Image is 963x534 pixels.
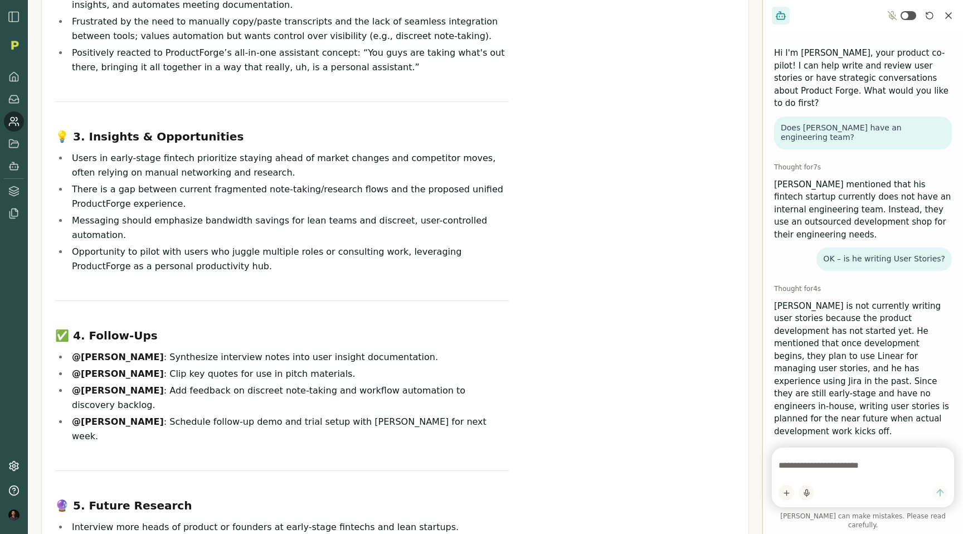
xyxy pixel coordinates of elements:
button: Close chat [943,10,954,21]
p: Does [PERSON_NAME] have an engineering team? [781,123,945,143]
div: Thought for 7 s [774,163,952,172]
strong: @[PERSON_NAME] [72,368,164,379]
li: Positively reacted to ProductForge’s all-in-one assistant concept: “You guys are taking what's ou... [69,46,509,75]
li: : Schedule follow-up demo and trial setup with [PERSON_NAME] for next week. [69,415,509,444]
strong: @[PERSON_NAME] [72,385,164,396]
li: : Clip key quotes for use in pitch materials. [69,367,509,381]
h3: 🔮 5. Future Research [55,498,509,513]
li: Opportunity to pilot with users who juggle multiple roles or consulting work, leveraging ProductF... [69,245,509,274]
div: Thought for 4 s [774,284,952,293]
p: OK – is he writing User Stories? [823,254,945,264]
li: Users in early-stage fintech prioritize staying ahead of market changes and competitor moves, oft... [69,151,509,180]
img: profile [8,509,20,521]
strong: @[PERSON_NAME] [72,352,164,362]
p: [PERSON_NAME] mentioned that his fintech startup currently does not have an internal engineering ... [774,178,952,241]
button: Send message [932,486,947,501]
button: Start dictation [799,485,814,501]
li: : Synthesize interview notes into user insight documentation. [69,350,509,365]
img: Organization logo [6,37,23,54]
li: Frustrated by the need to manually copy/paste transcripts and the lack of seamless integration be... [69,14,509,43]
img: sidebar [7,10,21,23]
button: Help [4,480,24,501]
button: Add content to chat [779,485,794,501]
p: [PERSON_NAME] is not currently writing user stories because the product development has not start... [774,300,952,438]
h3: ✅ 4. Follow-Ups [55,328,509,343]
strong: @[PERSON_NAME] [72,416,164,427]
li: Messaging should emphasize bandwidth savings for lean teams and discreet, user-controlled automat... [69,213,509,242]
p: Hi I'm [PERSON_NAME], your product co-pilot! I can help write and review user stories or have str... [774,47,952,110]
button: Reset conversation [923,9,936,22]
span: [PERSON_NAME] can make mistakes. Please read carefully. [772,512,954,530]
li: : Add feedback on discreet note-taking and workflow automation to discovery backlog. [69,383,509,412]
h3: 💡 3. Insights & Opportunities [55,129,509,144]
li: There is a gap between current fragmented note-taking/research flows and the proposed unified Pro... [69,182,509,211]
